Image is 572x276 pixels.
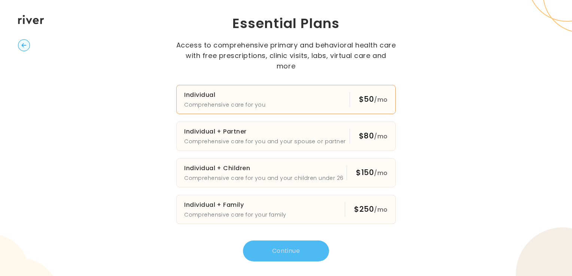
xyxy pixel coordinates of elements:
h3: Individual [184,90,265,100]
h3: Individual + Children [184,163,343,174]
span: /mo [374,132,387,141]
div: $80 [359,131,388,142]
button: IndividualComprehensive care for you$50/mo [176,85,396,114]
p: Comprehensive care for your family [184,210,286,219]
div: $50 [359,94,388,105]
p: Comprehensive care for you and your children under 26 [184,174,343,183]
h1: Essential Plans [149,15,423,33]
button: Individual + PartnerComprehensive care for you and your spouse or partner$80/mo [176,122,396,151]
p: Access to comprehensive primary and behavioral health care with free prescriptions, clinic visits... [176,40,396,71]
p: Comprehensive care for you [184,100,265,109]
span: /mo [374,205,387,214]
span: /mo [374,169,387,177]
button: Individual + ChildrenComprehensive care for you and your children under 26$150/mo [176,158,396,187]
button: Individual + FamilyComprehensive care for your family$250/mo [176,195,396,224]
h3: Individual + Family [184,200,286,210]
div: $150 [356,167,387,178]
button: Continue [243,240,329,261]
div: $250 [354,204,387,215]
h3: Individual + Partner [184,126,346,137]
p: Comprehensive care for you and your spouse or partner [184,137,346,146]
span: /mo [374,95,387,104]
